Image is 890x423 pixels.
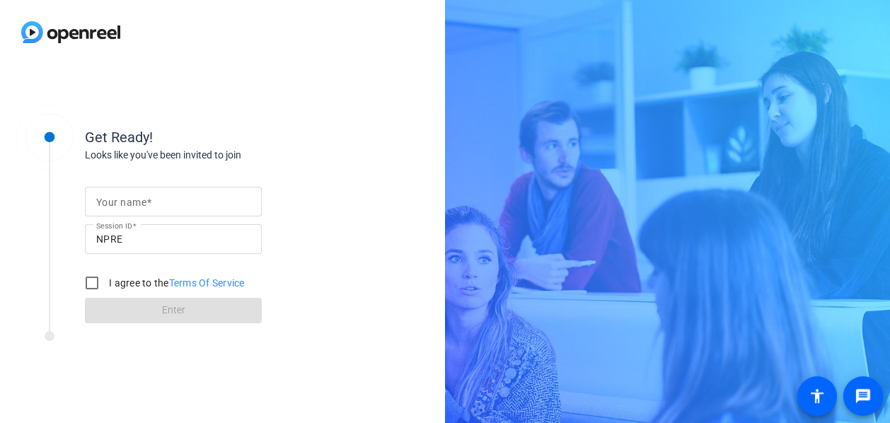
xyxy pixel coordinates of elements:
mat-icon: message [855,388,872,405]
mat-label: Session ID [96,221,132,230]
div: Get Ready! [85,127,368,148]
div: Looks like you've been invited to join [85,148,368,163]
label: I agree to the [106,276,245,290]
mat-icon: accessibility [809,388,826,405]
mat-label: Your name [96,197,146,208]
a: Terms Of Service [169,277,245,289]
